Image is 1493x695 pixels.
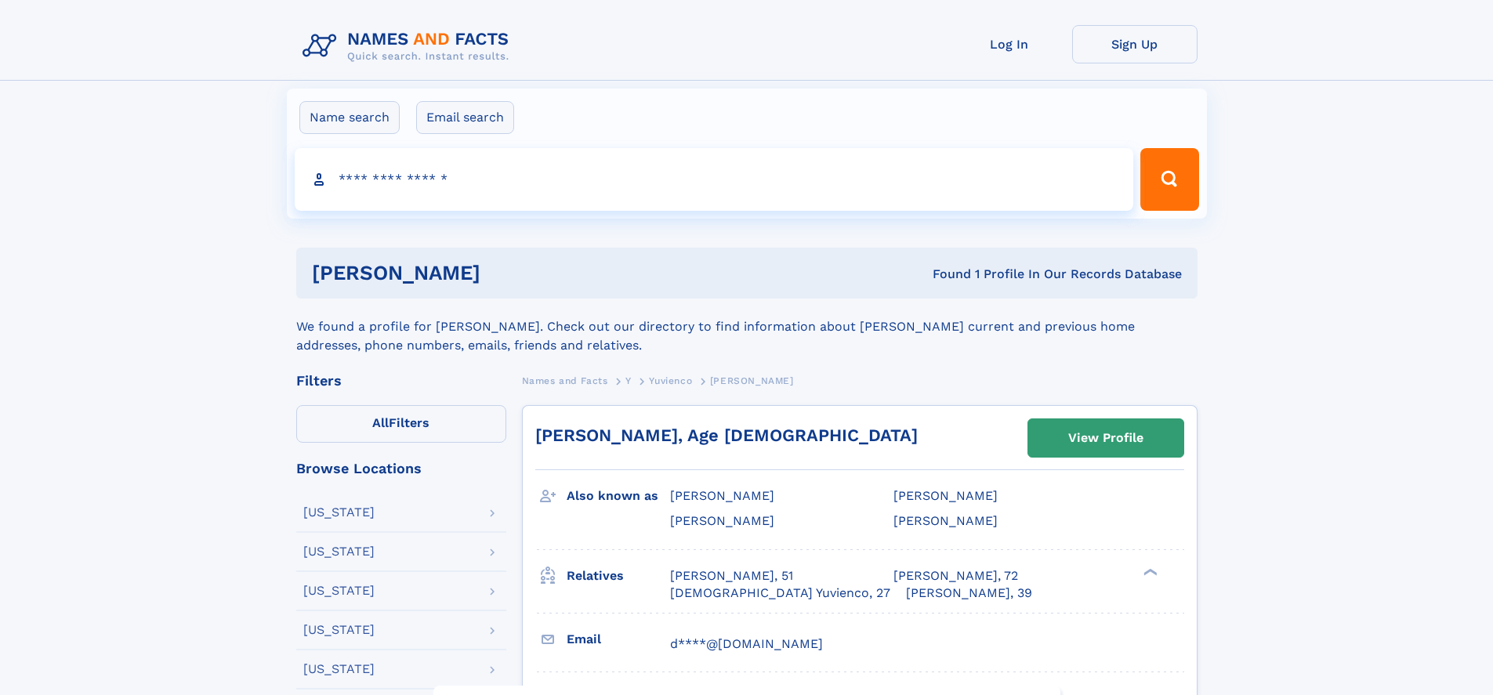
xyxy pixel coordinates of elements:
[1072,25,1198,63] a: Sign Up
[312,263,707,283] h1: [PERSON_NAME]
[906,585,1032,602] a: [PERSON_NAME], 39
[522,371,608,390] a: Names and Facts
[567,626,670,653] h3: Email
[670,585,890,602] a: [DEMOGRAPHIC_DATA] Yuvienco, 27
[893,488,998,503] span: [PERSON_NAME]
[706,266,1182,283] div: Found 1 Profile In Our Records Database
[893,567,1018,585] a: [PERSON_NAME], 72
[670,567,793,585] a: [PERSON_NAME], 51
[303,624,375,636] div: [US_STATE]
[535,425,918,445] a: [PERSON_NAME], Age [DEMOGRAPHIC_DATA]
[670,488,774,503] span: [PERSON_NAME]
[1068,420,1143,456] div: View Profile
[567,563,670,589] h3: Relatives
[303,506,375,519] div: [US_STATE]
[625,371,632,390] a: Y
[296,374,506,388] div: Filters
[1140,148,1198,211] button: Search Button
[296,405,506,443] label: Filters
[1140,566,1158,577] div: ❯
[372,415,389,430] span: All
[670,513,774,528] span: [PERSON_NAME]
[296,462,506,476] div: Browse Locations
[649,371,692,390] a: Yuvienco
[296,25,522,67] img: Logo Names and Facts
[303,585,375,597] div: [US_STATE]
[416,101,514,134] label: Email search
[303,663,375,675] div: [US_STATE]
[947,25,1072,63] a: Log In
[649,375,692,386] span: Yuvienco
[299,101,400,134] label: Name search
[567,483,670,509] h3: Also known as
[296,299,1198,355] div: We found a profile for [PERSON_NAME]. Check out our directory to find information about [PERSON_N...
[893,513,998,528] span: [PERSON_NAME]
[295,148,1134,211] input: search input
[625,375,632,386] span: Y
[1028,419,1183,457] a: View Profile
[710,375,794,386] span: [PERSON_NAME]
[303,545,375,558] div: [US_STATE]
